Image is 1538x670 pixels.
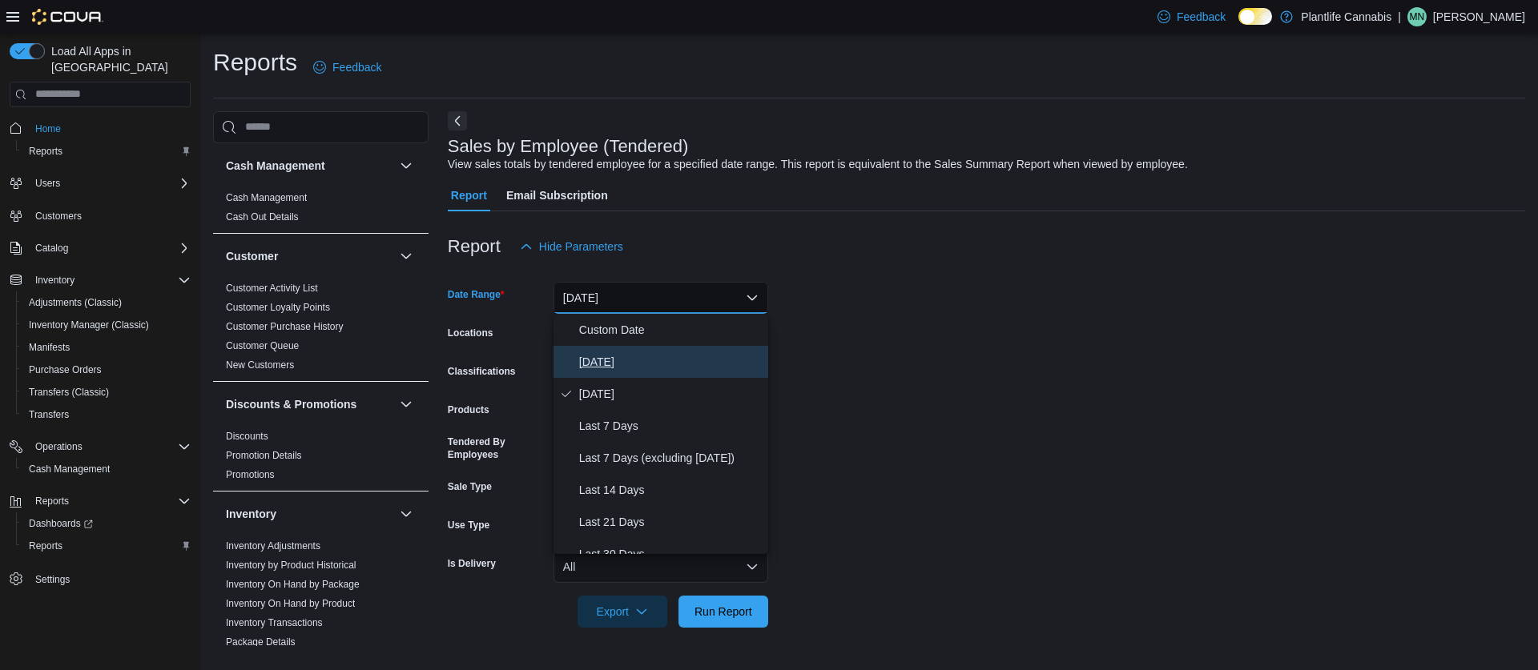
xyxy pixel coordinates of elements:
span: [DATE] [579,352,762,371]
span: Dark Mode [1238,25,1239,26]
span: Inventory [35,274,74,287]
button: Customer [226,248,393,264]
a: Discounts [226,431,268,442]
div: View sales totals by tendered employee for a specified date range. This report is equivalent to t... [448,156,1188,173]
label: Locations [448,327,493,339]
span: Manifests [29,341,70,354]
span: Adjustments (Classic) [22,293,191,312]
a: Customer Activity List [226,283,318,294]
nav: Complex example [10,110,191,632]
span: Operations [35,440,83,453]
span: Catalog [35,242,68,255]
span: Feedback [1177,9,1226,25]
label: Products [448,403,489,416]
span: Promotions [226,468,275,481]
span: Last 7 Days (excluding [DATE]) [579,448,762,467]
a: Home [29,119,67,138]
span: Inventory Adjustments [226,540,320,552]
h3: Customer [226,248,278,264]
a: Feedback [307,51,388,83]
div: Cash Management [213,188,429,233]
span: Last 7 Days [579,416,762,435]
h3: Discounts & Promotions [226,396,356,412]
span: Inventory Manager (Classic) [29,319,149,331]
span: Home [29,118,191,138]
span: Last 21 Days [579,512,762,532]
button: Cash Management [226,158,393,174]
span: Manifests [22,338,191,357]
img: Cova [32,9,103,25]
button: All [554,551,768,583]
button: Hide Parameters [513,231,630,263]
span: Feedback [332,59,381,75]
button: Cash Management [397,156,416,175]
span: Adjustments (Classic) [29,296,122,309]
a: Inventory Transactions [226,617,323,628]
p: | [1398,7,1401,26]
button: Reports [16,140,197,162]
a: Dashboards [22,514,99,533]
span: Inventory [29,271,191,290]
span: Operations [29,437,191,456]
span: Users [35,177,60,190]
input: Dark Mode [1238,8,1272,25]
span: Catalog [29,239,191,258]
a: Inventory Adjustments [226,540,320,552]
span: Discounts [226,430,268,443]
button: Customers [3,204,197,227]
label: Use Type [448,519,489,532]
span: Reports [29,540,62,552]
a: Cash Management [226,192,307,203]
button: Adjustments (Classic) [16,291,197,314]
button: Catalog [29,239,74,258]
div: Select listbox [554,314,768,554]
h3: Inventory [226,506,276,522]
a: Adjustments (Classic) [22,293,128,312]
a: Cash Management [22,459,116,479]
a: Feedback [1151,1,1232,33]
button: Catalog [3,237,197,259]
button: Purchase Orders [16,359,197,381]
button: Reports [29,491,75,511]
button: Settings [3,567,197,590]
span: Settings [35,573,70,586]
a: Settings [29,570,76,589]
span: Transfers (Classic) [29,386,109,399]
span: Inventory Transactions [226,616,323,629]
a: Cash Out Details [226,211,299,223]
button: Inventory [3,269,197,291]
span: Last 14 Days [579,480,762,499]
h1: Reports [213,46,297,78]
span: Reports [29,491,191,511]
span: Custom Date [579,320,762,339]
a: Inventory On Hand by Package [226,579,360,590]
span: Purchase Orders [22,360,191,379]
button: Operations [29,437,89,456]
span: Reports [29,145,62,158]
button: Manifests [16,336,197,359]
span: Run Report [695,604,752,620]
button: Customer [397,247,416,266]
span: Last 30 Days [579,544,762,564]
button: Inventory [397,504,416,524]
span: Customer Loyalty Points [226,301,330,314]
a: Transfers [22,405,75,424]
h3: Sales by Employee (Tendered) [448,137,689,156]
button: Home [3,117,197,140]
button: Export [578,596,667,628]
a: Purchase Orders [22,360,108,379]
span: Load All Apps in [GEOGRAPHIC_DATA] [45,43,191,75]
span: Inventory by Product Historical [226,559,356,572]
div: Customer [213,279,429,381]
span: Cash Management [226,191,307,204]
label: Sale Type [448,480,492,493]
span: Transfers [29,408,69,421]
a: Package Details [226,636,296,648]
span: Reports [35,495,69,508]
span: Transfers [22,405,191,424]
a: Promotion Details [226,450,302,461]
span: Customer Activity List [226,282,318,295]
a: New Customers [226,359,294,371]
a: Customer Purchase History [226,321,344,332]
